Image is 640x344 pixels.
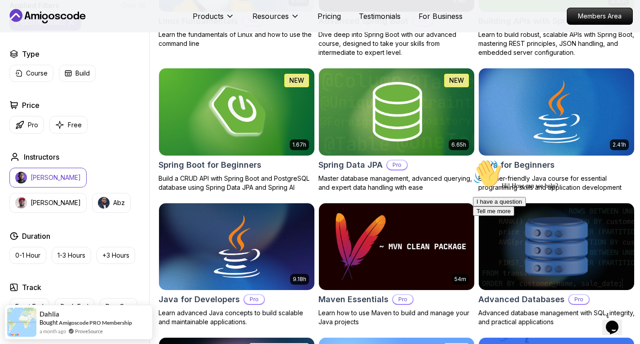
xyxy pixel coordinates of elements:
[478,68,635,192] a: Java for Beginners card2.41hJava for BeginnersBeginner-friendly Java course for essential program...
[113,198,125,207] p: Abz
[75,69,90,78] p: Build
[478,30,635,57] p: Learn to build robust, scalable APIs with Spring Boot, mastering REST principles, JSON handling, ...
[22,282,41,293] h2: Track
[318,293,388,306] h2: Maven Essentials
[9,116,44,134] button: Pro
[318,308,475,326] p: Learn how to use Maven to build and manage your Java projects
[613,141,626,148] p: 2.41h
[100,298,137,315] button: Dev Ops
[318,174,475,192] p: Master database management, advanced querying, and expert data handling with ease
[26,69,48,78] p: Course
[159,159,261,171] h2: Spring Boot for Beginners
[293,276,306,283] p: 9.18h
[455,276,466,283] p: 54m
[106,302,132,311] p: Dev Ops
[318,11,341,22] a: Pricing
[393,295,413,304] p: Pro
[159,308,315,326] p: Learn advanced Java concepts to build scalable and maintainable applications.
[319,68,474,156] img: Spring Data JPA card
[28,121,38,130] p: Pro
[419,11,463,22] a: For Business
[97,247,135,264] button: +3 Hours
[98,197,110,209] img: instructor img
[4,51,45,60] button: Tell me more
[4,27,89,34] span: Hi! How can we help?
[159,203,315,327] a: Java for Developers card9.18hJava for DevelopersProLearn advanced Java concepts to build scalable...
[159,30,315,48] p: Learn the fundamentals of Linux and how to use the command line
[159,203,314,290] img: Java for Developers card
[252,11,300,29] button: Resources
[15,197,27,209] img: instructor img
[159,293,240,306] h2: Java for Developers
[4,4,32,32] img: :wave:
[15,251,40,260] p: 0-1 Hour
[387,161,407,170] p: Pro
[7,308,36,337] img: provesource social proof notification image
[318,68,475,192] a: Spring Data JPA card6.65hNEWSpring Data JPAProMaster database management, advanced querying, and ...
[59,319,132,326] a: Amigoscode PRO Membership
[193,11,234,29] button: Products
[59,65,96,82] button: Build
[15,302,44,311] p: Front End
[61,302,88,311] p: Back End
[252,11,289,22] p: Resources
[478,308,635,326] p: Advanced database management with SQL, integrity, and practical applications
[9,193,87,213] button: instructor img[PERSON_NAME]
[40,310,59,318] span: Dahlia
[4,41,57,51] button: I have a question
[159,68,314,156] img: Spring Boot for Beginners card
[55,298,94,315] button: Back End
[57,251,85,260] p: 1-3 Hours
[567,8,632,24] p: Members Area
[75,327,103,335] a: ProveSource
[40,327,66,335] span: a month ago
[289,76,304,85] p: NEW
[40,319,58,326] span: Bought
[318,159,383,171] h2: Spring Data JPA
[469,156,631,304] iframe: chat widget
[451,141,466,148] p: 6.65h
[9,298,49,315] button: Front End
[567,8,633,25] a: Members Area
[22,100,40,111] h2: Price
[9,168,87,188] button: instructor img[PERSON_NAME]
[9,247,46,264] button: 0-1 Hour
[479,68,634,156] img: Java for Beginners card
[31,198,81,207] p: [PERSON_NAME]
[52,247,91,264] button: 1-3 Hours
[68,121,82,130] p: Free
[92,193,131,213] button: instructor imgAbz
[602,308,631,335] iframe: chat widget
[159,174,315,192] p: Build a CRUD API with Spring Boot and PostgreSQL database using Spring Data JPA and Spring AI
[49,116,88,134] button: Free
[359,11,401,22] a: Testimonials
[318,30,475,57] p: Dive deep into Spring Boot with our advanced course, designed to take your skills from intermedia...
[31,173,81,182] p: [PERSON_NAME]
[244,295,264,304] p: Pro
[15,172,27,183] img: instructor img
[449,76,464,85] p: NEW
[22,231,50,241] h2: Duration
[318,203,475,327] a: Maven Essentials card54mMaven EssentialsProLearn how to use Maven to build and manage your Java p...
[159,68,315,192] a: Spring Boot for Beginners card1.67hNEWSpring Boot for BeginnersBuild a CRUD API with Spring Boot ...
[4,4,165,60] div: 👋Hi! How can we help?I have a questionTell me more
[24,152,59,162] h2: Instructors
[22,49,40,59] h2: Type
[102,251,129,260] p: +3 Hours
[319,203,474,290] img: Maven Essentials card
[193,11,224,22] p: Products
[292,141,306,148] p: 1.67h
[9,65,53,82] button: Course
